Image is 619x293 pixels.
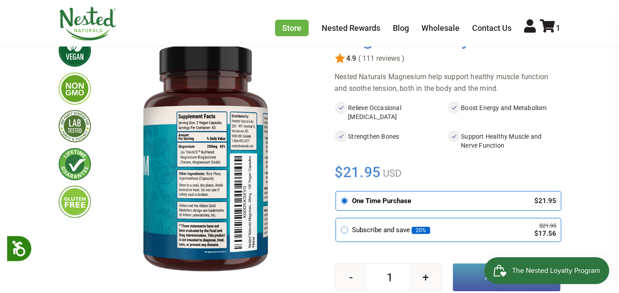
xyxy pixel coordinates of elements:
img: glutenfree [59,186,91,218]
img: Nested Naturals [59,7,117,41]
span: ( 111 reviews ) [356,55,404,63]
li: Relieve Occasional [MEDICAL_DATA] [335,102,447,123]
button: Add to basket [453,263,560,291]
img: gmofree [59,72,91,105]
button: - [335,264,367,291]
li: Support Healthy Muscle and Nerve Function [447,130,560,152]
button: + [410,264,442,291]
img: vegan [59,34,91,67]
a: Store [275,20,309,36]
a: Wholesale [421,23,460,33]
li: Boost Energy and Metabolism [447,102,560,123]
span: USD [381,168,401,179]
div: Nested Naturals Magnesium help support healthy muscle function and soothe tension, both in the bo... [335,71,560,94]
img: star.svg [335,53,345,64]
img: Magnesium Glycinate [105,27,306,288]
iframe: Button to open loyalty program pop-up [484,257,610,284]
a: Contact Us [472,23,512,33]
li: Strengthen Bones [335,130,447,152]
span: 1 [556,23,560,33]
img: thirdpartytested [59,110,91,142]
a: 1 [540,23,560,33]
span: $21.95 [335,162,381,182]
a: Nested Rewards [322,23,380,33]
h1: Magnesium Glycinate [335,27,556,50]
span: 4.9 [345,55,356,63]
a: Blog [393,23,409,33]
img: lifetimeguarantee [59,148,91,180]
